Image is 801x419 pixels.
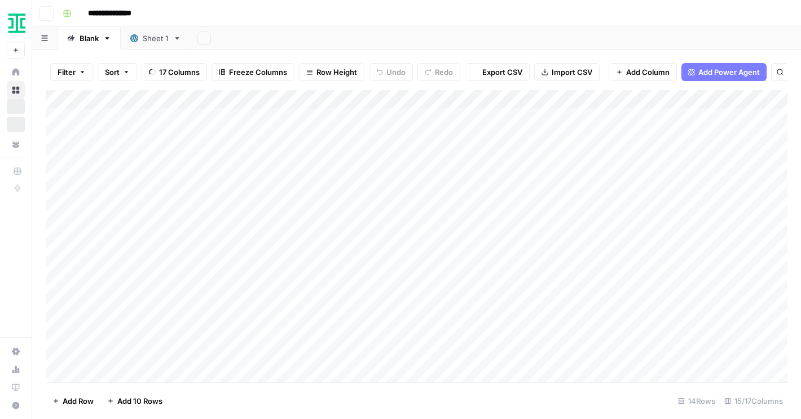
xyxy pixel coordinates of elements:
[7,135,25,153] a: Your Data
[674,392,720,410] div: 14 Rows
[142,63,207,81] button: 17 Columns
[386,66,406,78] span: Undo
[552,66,592,78] span: Import CSV
[417,63,460,81] button: Redo
[159,66,200,78] span: 17 Columns
[46,392,100,410] button: Add Row
[482,66,522,78] span: Export CSV
[299,63,364,81] button: Row Height
[681,63,767,81] button: Add Power Agent
[100,392,169,410] button: Add 10 Rows
[465,63,530,81] button: Export CSV
[7,63,25,81] a: Home
[609,63,677,81] button: Add Column
[7,378,25,396] a: Learning Hub
[121,27,191,50] a: Sheet 1
[7,81,25,99] a: Browse
[58,66,76,78] span: Filter
[117,395,162,407] span: Add 10 Rows
[698,66,760,78] span: Add Power Agent
[435,66,453,78] span: Redo
[626,66,670,78] span: Add Column
[7,342,25,360] a: Settings
[80,33,99,44] div: Blank
[212,63,294,81] button: Freeze Columns
[7,360,25,378] a: Usage
[7,9,25,37] button: Workspace: Ironclad
[143,33,169,44] div: Sheet 1
[229,66,287,78] span: Freeze Columns
[50,63,93,81] button: Filter
[7,396,25,414] button: Help + Support
[98,63,137,81] button: Sort
[534,63,600,81] button: Import CSV
[720,392,787,410] div: 15/17 Columns
[63,395,94,407] span: Add Row
[7,13,27,33] img: Ironclad Logo
[58,27,121,50] a: Blank
[316,66,357,78] span: Row Height
[369,63,413,81] button: Undo
[105,66,120,78] span: Sort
